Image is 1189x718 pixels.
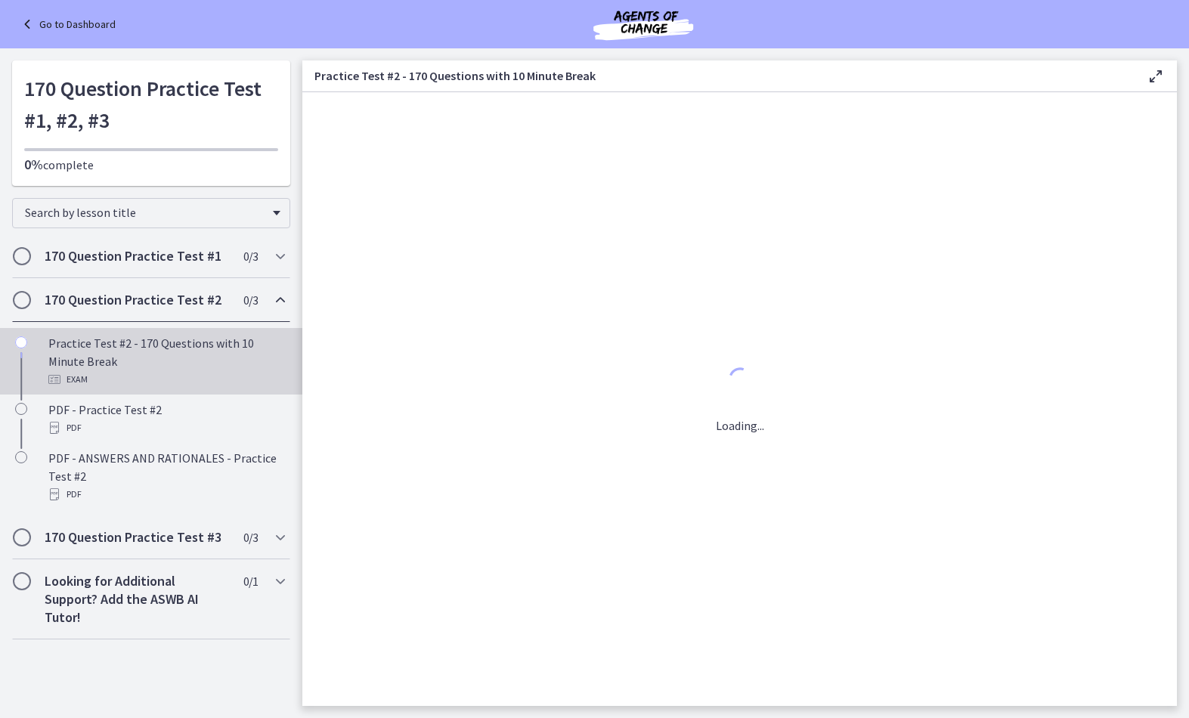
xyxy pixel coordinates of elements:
[243,572,258,590] span: 0 / 1
[48,370,284,388] div: Exam
[25,205,265,220] span: Search by lesson title
[48,419,284,437] div: PDF
[48,401,284,437] div: PDF - Practice Test #2
[48,449,284,503] div: PDF - ANSWERS AND RATIONALES - Practice Test #2
[243,528,258,546] span: 0 / 3
[48,485,284,503] div: PDF
[45,291,229,309] h2: 170 Question Practice Test #2
[553,6,734,42] img: Agents of Change
[45,572,229,627] h2: Looking for Additional Support? Add the ASWB AI Tutor!
[45,528,229,546] h2: 170 Question Practice Test #3
[18,15,116,33] a: Go to Dashboard
[24,73,278,136] h1: 170 Question Practice Test #1, #2, #3
[24,156,43,173] span: 0%
[45,247,229,265] h2: 170 Question Practice Test #1
[12,198,290,228] div: Search by lesson title
[243,291,258,309] span: 0 / 3
[716,364,764,398] div: 1
[48,334,284,388] div: Practice Test #2 - 170 Questions with 10 Minute Break
[24,156,278,174] p: complete
[314,67,1122,85] h3: Practice Test #2 - 170 Questions with 10 Minute Break
[243,247,258,265] span: 0 / 3
[716,416,764,435] p: Loading...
